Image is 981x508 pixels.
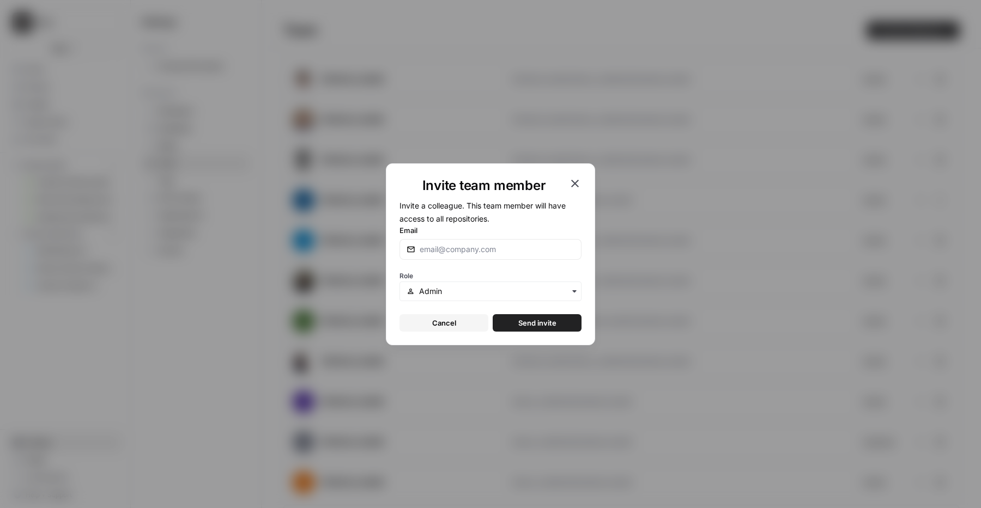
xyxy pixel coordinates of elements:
span: Send invite [518,317,556,328]
button: Cancel [399,314,488,332]
span: Role [399,272,413,280]
button: Send invite [493,314,582,332]
h1: Invite team member [399,177,568,194]
input: Admin [419,286,574,297]
span: Cancel [432,317,456,328]
input: email@company.com [420,244,574,255]
span: Invite a colleague. This team member will have access to all repositories. [399,201,566,223]
label: Email [399,225,582,236]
